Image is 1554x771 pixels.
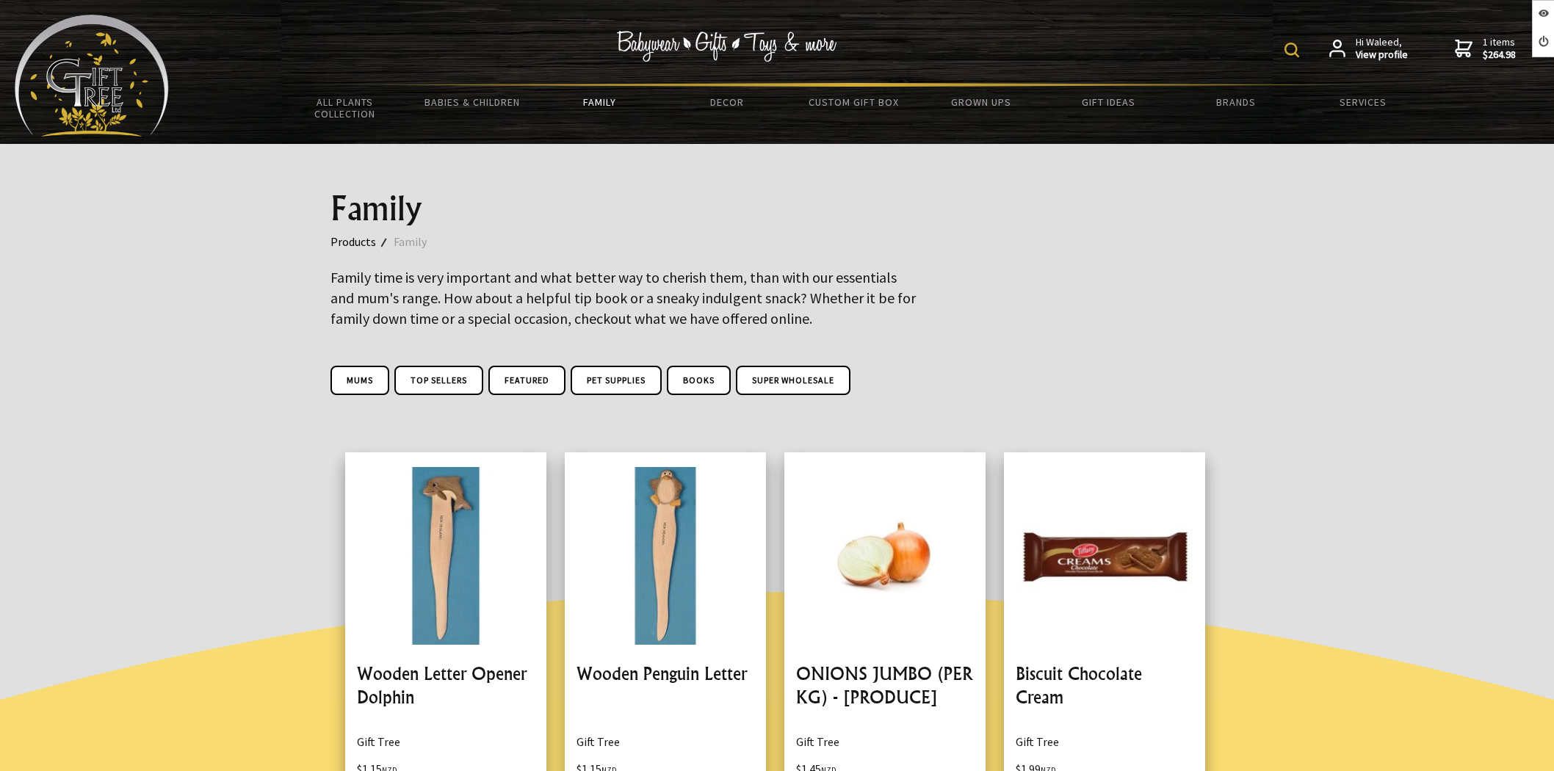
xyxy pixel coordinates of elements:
strong: $264.98 [1483,48,1516,62]
h1: Family [330,191,1224,226]
img: Babyware - Gifts - Toys and more... [15,15,169,137]
span: Hi Waleed, [1356,36,1408,62]
span: 1 items [1483,35,1516,62]
a: Products [330,232,394,251]
a: Brands [1172,87,1299,117]
strong: View profile [1356,48,1408,62]
a: Family [394,232,444,251]
a: Babies & Children [408,87,535,117]
img: Babywear - Gifts - Toys & more [617,31,837,62]
a: Books [667,366,731,395]
a: Mums [330,366,389,395]
a: Grown Ups [918,87,1045,117]
a: Hi Waleed,View profile [1329,36,1408,62]
a: Top Sellers [394,366,483,395]
img: product search [1284,43,1299,57]
a: 1 items$264.98 [1455,36,1516,62]
a: Family [536,87,663,117]
a: Featured [488,366,565,395]
a: All Plants Collection [281,87,408,129]
a: Super Wholesale [736,366,850,395]
a: Pet Supplies [571,366,662,395]
a: Custom Gift Box [790,87,917,117]
a: Decor [663,87,790,117]
a: Gift Ideas [1045,87,1172,117]
a: Services [1300,87,1427,117]
big: Family time is very important and what better way to cherish them, than with our essentials and m... [330,268,916,327]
